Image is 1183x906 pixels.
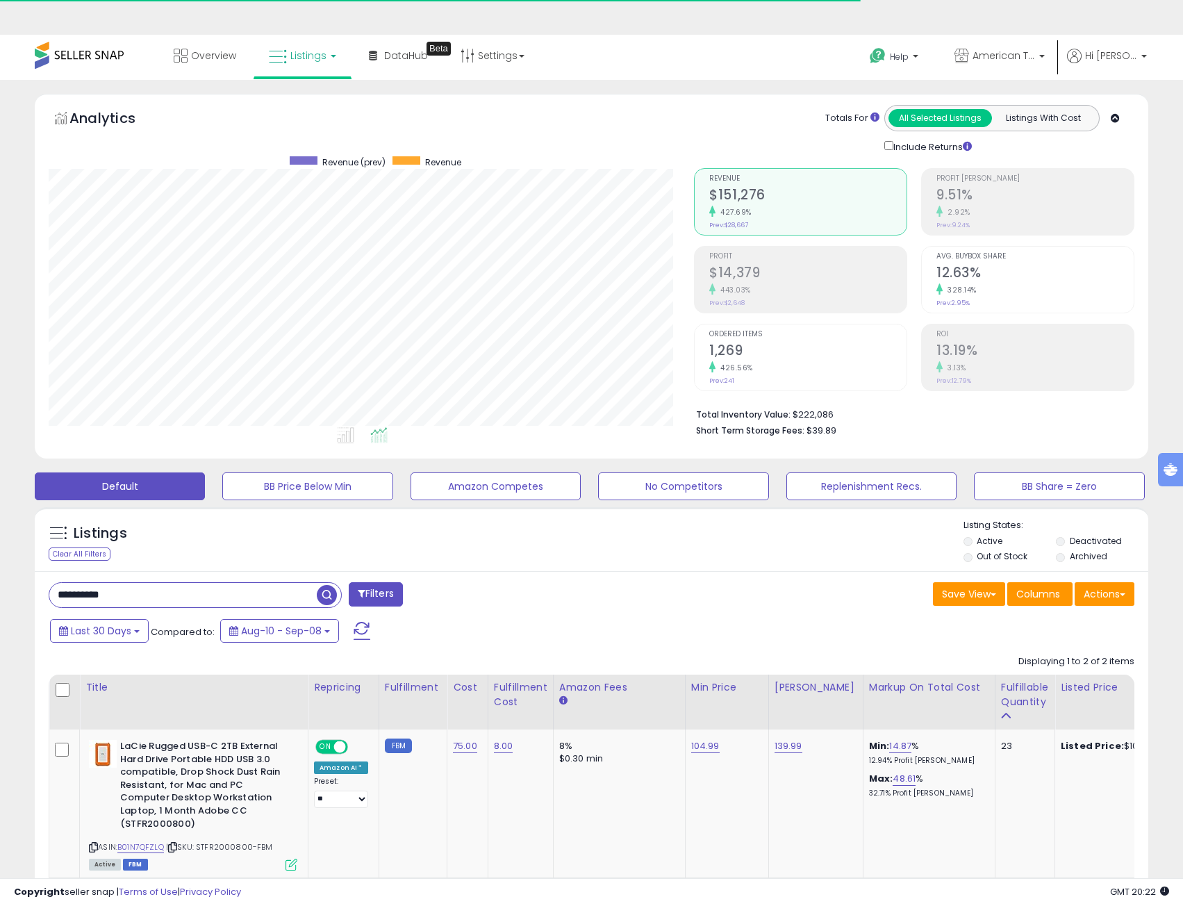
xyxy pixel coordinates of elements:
[74,524,127,543] h5: Listings
[974,472,1144,500] button: BB Share = Zero
[936,175,1134,183] span: Profit [PERSON_NAME]
[936,265,1134,283] h2: 12.63%
[453,739,477,753] a: 75.00
[933,582,1005,606] button: Save View
[598,472,768,500] button: No Competitors
[944,35,1055,80] a: American Telecom Headquarters
[384,49,428,63] span: DataHub
[1075,582,1134,606] button: Actions
[691,680,763,695] div: Min Price
[180,885,241,898] a: Privacy Policy
[869,773,984,798] div: %
[943,207,970,217] small: 2.92%
[14,885,65,898] strong: Copyright
[349,582,403,607] button: Filters
[49,547,110,561] div: Clear All Filters
[936,299,970,307] small: Prev: 2.95%
[825,112,879,125] div: Totals For
[936,343,1134,361] h2: 13.19%
[806,424,836,437] span: $39.89
[963,519,1148,532] p: Listing States:
[222,472,392,500] button: BB Price Below Min
[869,789,984,798] p: 32.71% Profit [PERSON_NAME]
[314,680,373,695] div: Repricing
[936,377,971,385] small: Prev: 12.79%
[696,425,804,436] b: Short Term Storage Fees:
[1001,740,1044,752] div: 23
[163,35,247,76] a: Overview
[936,253,1134,261] span: Avg. Buybox Share
[869,740,984,766] div: %
[889,739,911,753] a: 14.87
[69,108,163,131] h5: Analytics
[936,221,970,229] small: Prev: 9.24%
[425,156,461,168] span: Revenue
[715,207,752,217] small: 427.69%
[1001,680,1049,709] div: Fulfillable Quantity
[453,680,482,695] div: Cost
[290,49,326,63] span: Listings
[691,739,720,753] a: 104.99
[709,265,907,283] h2: $14,379
[991,109,1095,127] button: Listings With Cost
[859,37,932,80] a: Help
[1016,587,1060,601] span: Columns
[559,752,675,765] div: $0.30 min
[1061,739,1124,752] b: Listed Price:
[1061,740,1176,752] div: $102.11
[117,841,164,853] a: B01N7QFZLQ
[559,695,568,707] small: Amazon Fees.
[322,156,386,168] span: Revenue (prev)
[89,740,297,869] div: ASIN:
[709,377,734,385] small: Prev: 241
[317,741,334,753] span: ON
[71,624,131,638] span: Last 30 Days
[977,535,1002,547] label: Active
[890,51,909,63] span: Help
[151,625,215,639] span: Compared to:
[450,35,535,76] a: Settings
[977,550,1027,562] label: Out of Stock
[709,343,907,361] h2: 1,269
[709,253,907,261] span: Profit
[775,739,802,753] a: 139.99
[936,187,1134,206] h2: 9.51%
[709,187,907,206] h2: $151,276
[494,739,513,753] a: 8.00
[696,405,1124,422] li: $222,086
[863,675,995,730] th: The percentage added to the cost of goods (COGS) that forms the calculator for Min & Max prices.
[50,619,149,643] button: Last 30 Days
[869,772,893,785] b: Max:
[241,624,322,638] span: Aug-10 - Sep-08
[869,680,989,695] div: Markup on Total Cost
[869,47,886,65] i: Get Help
[494,680,547,709] div: Fulfillment Cost
[346,741,368,753] span: OFF
[709,175,907,183] span: Revenue
[89,859,121,871] span: All listings currently available for purchase on Amazon
[696,409,791,420] b: Total Inventory Value:
[715,363,753,373] small: 426.56%
[258,35,347,76] a: Listings
[85,680,302,695] div: Title
[869,739,890,752] b: Min:
[427,42,451,56] div: Tooltip anchor
[936,331,1134,338] span: ROI
[385,680,441,695] div: Fulfillment
[1007,582,1073,606] button: Columns
[191,49,236,63] span: Overview
[715,285,751,295] small: 443.03%
[973,49,1035,63] span: American Telecom Headquarters
[888,109,992,127] button: All Selected Listings
[358,35,438,76] a: DataHub
[123,859,148,871] span: FBM
[120,740,289,834] b: LaCie Rugged USB-C 2TB External Hard Drive Portable HDD USB 3.0 compatible, Drop Shock Dust Rain ...
[14,886,241,899] div: seller snap | |
[786,472,957,500] button: Replenishment Recs.
[1067,49,1147,80] a: Hi [PERSON_NAME]
[559,740,675,752] div: 8%
[943,363,966,373] small: 3.13%
[89,740,117,768] img: 31Z4ajQX3cL._SL40_.jpg
[709,331,907,338] span: Ordered Items
[35,472,205,500] button: Default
